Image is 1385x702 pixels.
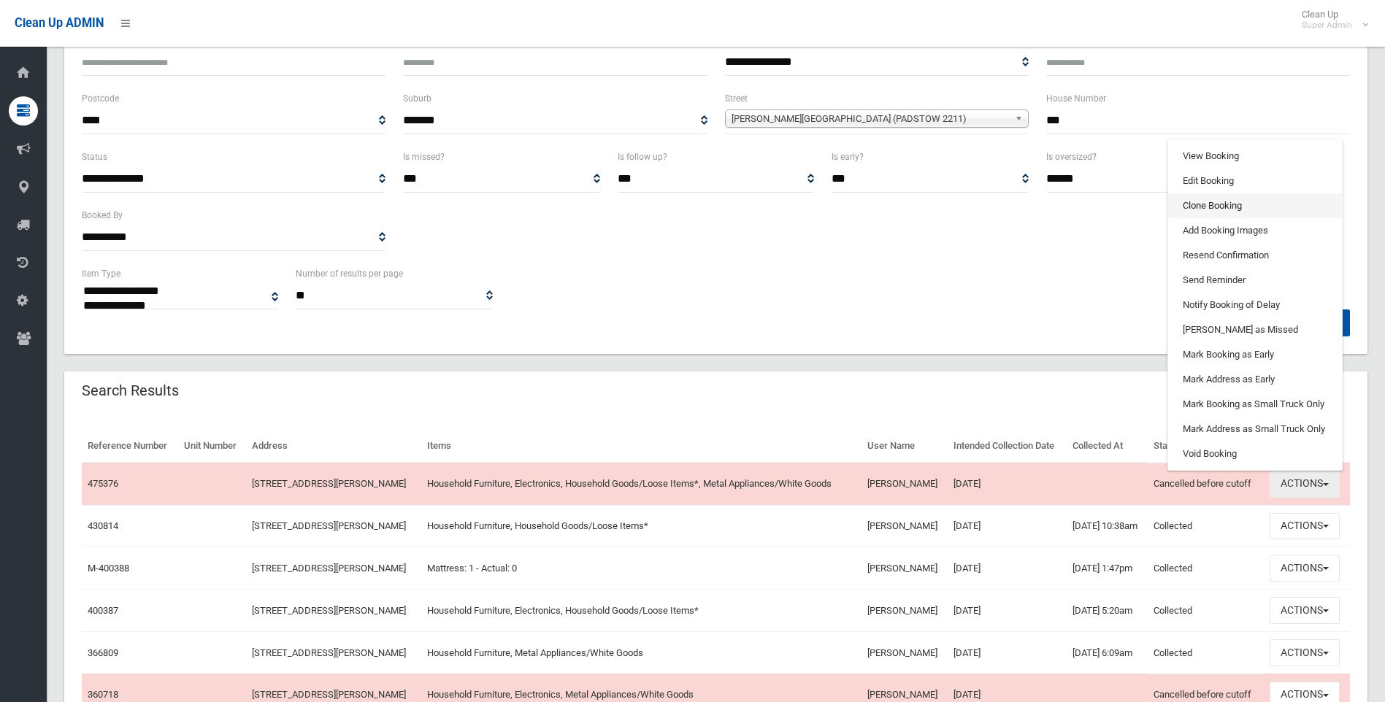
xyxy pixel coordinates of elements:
label: Is oversized? [1046,149,1097,165]
td: [PERSON_NAME] [862,632,948,674]
td: [PERSON_NAME] [862,505,948,547]
a: Void Booking [1168,441,1342,466]
a: 400387 [88,605,118,616]
th: Collected At [1067,430,1148,463]
td: Household Furniture, Metal Appliances/White Goods [421,632,862,674]
td: Collected [1148,547,1264,590]
label: Is follow up? [618,149,667,165]
td: [PERSON_NAME] [862,590,948,632]
td: Cancelled before cutoff [1148,463,1264,505]
a: Mark Address as Early [1168,367,1342,392]
th: Status [1148,430,1264,463]
a: 475376 [88,478,118,489]
button: Actions [1270,639,1340,666]
a: Mark Address as Small Truck Only [1168,417,1342,441]
td: [DATE] 5:20am [1067,590,1148,632]
label: Street [725,90,748,107]
button: Actions [1270,597,1340,624]
a: Mark Booking as Early [1168,342,1342,367]
th: Items [421,430,862,463]
span: Clean Up [1294,9,1367,31]
a: [STREET_ADDRESS][PERSON_NAME] [252,478,406,489]
a: Mark Booking as Small Truck Only [1168,392,1342,417]
a: 430814 [88,520,118,531]
header: Search Results [64,377,196,405]
th: User Name [862,430,948,463]
span: Clean Up ADMIN [15,16,104,30]
button: Actions [1270,555,1340,582]
label: Postcode [82,90,119,107]
a: 366809 [88,647,118,658]
td: Household Furniture, Electronics, Household Goods/Loose Items*, Metal Appliances/White Goods [421,463,862,505]
a: Clone Booking [1168,193,1342,218]
label: Status [82,149,107,165]
a: Resend Confirmation [1168,243,1342,268]
button: Actions [1270,471,1340,498]
td: Collected [1148,632,1264,674]
td: [DATE] [948,505,1067,547]
label: Item Type [82,266,120,282]
a: M-400388 [88,563,129,574]
a: Edit Booking [1168,169,1342,193]
td: [DATE] [948,547,1067,590]
td: Collected [1148,505,1264,547]
td: [DATE] [948,590,1067,632]
th: Address [246,430,421,463]
td: [DATE] 6:09am [1067,632,1148,674]
label: Suburb [403,90,431,107]
td: Household Furniture, Electronics, Household Goods/Loose Items* [421,590,862,632]
td: [DATE] [948,463,1067,505]
td: Household Furniture, Household Goods/Loose Items* [421,505,862,547]
small: Super Admin [1302,20,1352,31]
label: Booked By [82,207,123,223]
td: [PERSON_NAME] [862,463,948,505]
a: [STREET_ADDRESS][PERSON_NAME] [252,605,406,616]
span: [PERSON_NAME][GEOGRAPHIC_DATA] (PADSTOW 2211) [732,110,1009,128]
a: [STREET_ADDRESS][PERSON_NAME] [252,689,406,700]
label: Is missed? [403,149,445,165]
th: Reference Number [82,430,178,463]
label: House Number [1046,90,1106,107]
td: [DATE] 10:38am [1067,505,1148,547]
td: Collected [1148,590,1264,632]
label: Number of results per page [296,266,403,282]
button: Actions [1270,513,1340,540]
td: [DATE] 1:47pm [1067,547,1148,590]
a: Notify Booking of Delay [1168,293,1342,317]
td: [DATE] [948,632,1067,674]
th: Intended Collection Date [948,430,1067,463]
a: Send Reminder [1168,268,1342,293]
td: [PERSON_NAME] [862,547,948,590]
a: Add Booking Images [1168,218,1342,243]
th: Unit Number [178,430,246,463]
a: [STREET_ADDRESS][PERSON_NAME] [252,520,406,531]
a: 360718 [88,689,118,700]
a: [STREET_ADDRESS][PERSON_NAME] [252,647,406,658]
a: [PERSON_NAME] as Missed [1168,317,1342,342]
td: Mattress: 1 - Actual: 0 [421,547,862,590]
a: View Booking [1168,144,1342,169]
label: Is early? [832,149,864,165]
a: [STREET_ADDRESS][PERSON_NAME] [252,563,406,574]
